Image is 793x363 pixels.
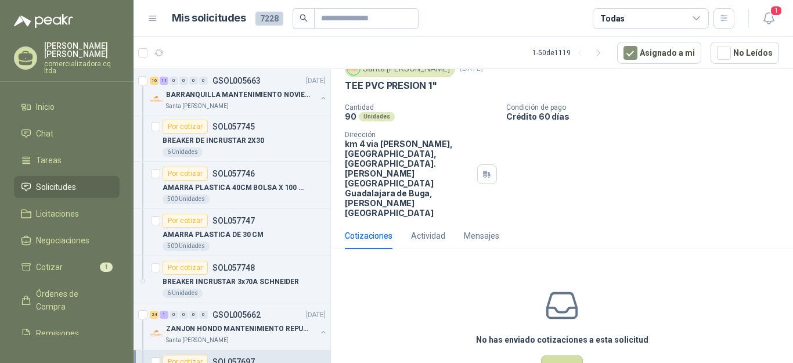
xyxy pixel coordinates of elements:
p: BREAKER DE INCRUSTAR 2X30 [163,135,264,146]
div: 0 [199,77,208,85]
a: Cotizar1 [14,256,120,278]
p: GSOL005663 [212,77,261,85]
span: 1 [100,263,113,272]
div: 1 - 50 de 1119 [532,44,608,62]
button: No Leídos [711,42,779,64]
span: Órdenes de Compra [36,287,109,313]
div: Mensajes [464,229,499,242]
p: [DATE] [306,310,326,321]
div: 6 Unidades [163,148,203,157]
div: Por cotizar [163,120,208,134]
span: Tareas [36,154,62,167]
a: Inicio [14,96,120,118]
div: 0 [179,77,188,85]
div: 500 Unidades [163,242,210,251]
span: Cotizar [36,261,63,274]
span: 1 [770,5,783,16]
a: Chat [14,123,120,145]
a: 16 11 0 0 0 0 GSOL005663[DATE] Company LogoBARRANQUILLA MANTENIMIENTO NOVIEMBRESanta [PERSON_NAME] [150,74,328,111]
a: Por cotizarSOL057747AMARRA PLASTICA DE 30 CM500 Unidades [134,209,330,256]
p: [DATE] [306,76,326,87]
img: Logo peakr [14,14,73,28]
a: Órdenes de Compra [14,283,120,318]
div: Por cotizar [163,261,208,275]
div: 0 [189,311,198,319]
div: 16 [150,77,158,85]
a: Tareas [14,149,120,171]
p: SOL057745 [212,123,255,131]
span: Licitaciones [36,207,79,220]
p: km 4 via [PERSON_NAME], [GEOGRAPHIC_DATA], [GEOGRAPHIC_DATA]. [PERSON_NAME][GEOGRAPHIC_DATA] Guad... [345,139,473,218]
p: AMARRA PLASTICA DE 30 CM [163,229,264,240]
button: 1 [758,8,779,29]
p: Santa [PERSON_NAME] [166,336,229,345]
a: Remisiones [14,322,120,344]
div: Por cotizar [163,167,208,181]
p: [PERSON_NAME] [PERSON_NAME] [44,42,120,58]
span: Remisiones [36,327,79,340]
h1: Mis solicitudes [172,10,246,27]
div: 500 Unidades [163,195,210,204]
span: search [300,14,308,22]
div: 1 [160,311,168,319]
img: Company Logo [150,326,164,340]
a: Licitaciones [14,203,120,225]
button: Asignado a mi [617,42,701,64]
p: GSOL005662 [212,311,261,319]
a: Solicitudes [14,176,120,198]
p: TEE PVC PRESION 1" [345,80,437,92]
p: Crédito 60 días [506,112,788,121]
p: Dirección [345,131,473,139]
h3: No has enviado cotizaciones a esta solicitud [476,333,648,346]
div: Unidades [359,112,395,121]
p: SOL057747 [212,217,255,225]
a: Negociaciones [14,229,120,251]
span: Negociaciones [36,234,89,247]
span: Solicitudes [36,181,76,193]
div: 0 [179,311,188,319]
div: 0 [199,311,208,319]
p: BREAKER INCRUSTAR 3x70A SCHNEIDER [163,276,299,287]
div: Cotizaciones [345,229,392,242]
p: AMARRA PLASTICA 40CM BOLSA X 100 UND [163,182,307,193]
div: Actividad [411,229,445,242]
a: 24 1 0 0 0 0 GSOL005662[DATE] Company LogoZANJON HONDO MANTENIMIENTO REPUESTOSSanta [PERSON_NAME] [150,308,328,345]
p: Condición de pago [506,103,788,112]
div: 0 [170,77,178,85]
img: Company Logo [150,92,164,106]
span: Chat [36,127,53,140]
p: Cantidad [345,103,497,112]
a: Por cotizarSOL057745BREAKER DE INCRUSTAR 2X306 Unidades [134,115,330,162]
p: SOL057748 [212,264,255,272]
div: 11 [160,77,168,85]
div: 24 [150,311,158,319]
div: 0 [189,77,198,85]
a: Por cotizarSOL057748BREAKER INCRUSTAR 3x70A SCHNEIDER6 Unidades [134,256,330,303]
p: 90 [345,112,356,121]
p: BARRANQUILLA MANTENIMIENTO NOVIEMBRE [166,89,311,100]
span: Inicio [36,100,55,113]
div: Por cotizar [163,214,208,228]
div: 0 [170,311,178,319]
span: 7228 [255,12,283,26]
a: Por cotizarSOL057746AMARRA PLASTICA 40CM BOLSA X 100 UND500 Unidades [134,162,330,209]
p: Santa [PERSON_NAME] [166,102,229,111]
p: comercializadora cq ltda [44,60,120,74]
div: Todas [600,12,625,25]
div: 6 Unidades [163,289,203,298]
p: ZANJON HONDO MANTENIMIENTO REPUESTOS [166,324,311,335]
p: SOL057746 [212,170,255,178]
